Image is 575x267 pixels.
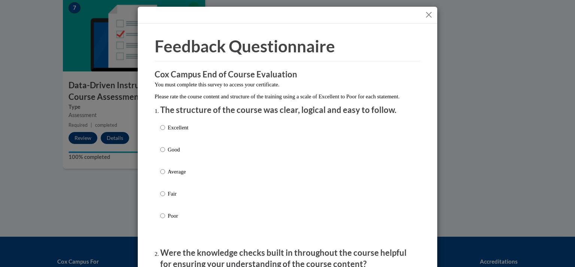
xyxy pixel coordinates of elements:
input: Poor [160,212,165,220]
p: Fair [168,190,188,198]
h3: Cox Campus End of Course Evaluation [155,69,420,80]
p: Good [168,145,188,154]
input: Average [160,168,165,176]
input: Good [160,145,165,154]
p: The structure of the course was clear, logical and easy to follow. [160,104,415,116]
p: Average [168,168,188,176]
input: Excellent [160,123,165,132]
button: Close [424,10,433,19]
p: Please rate the course content and structure of the training using a scale of Excellent to Poor f... [155,92,420,101]
p: Excellent [168,123,188,132]
p: Poor [168,212,188,220]
p: You must complete this survey to access your certificate. [155,80,420,89]
span: Feedback Questionnaire [155,36,335,56]
input: Fair [160,190,165,198]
